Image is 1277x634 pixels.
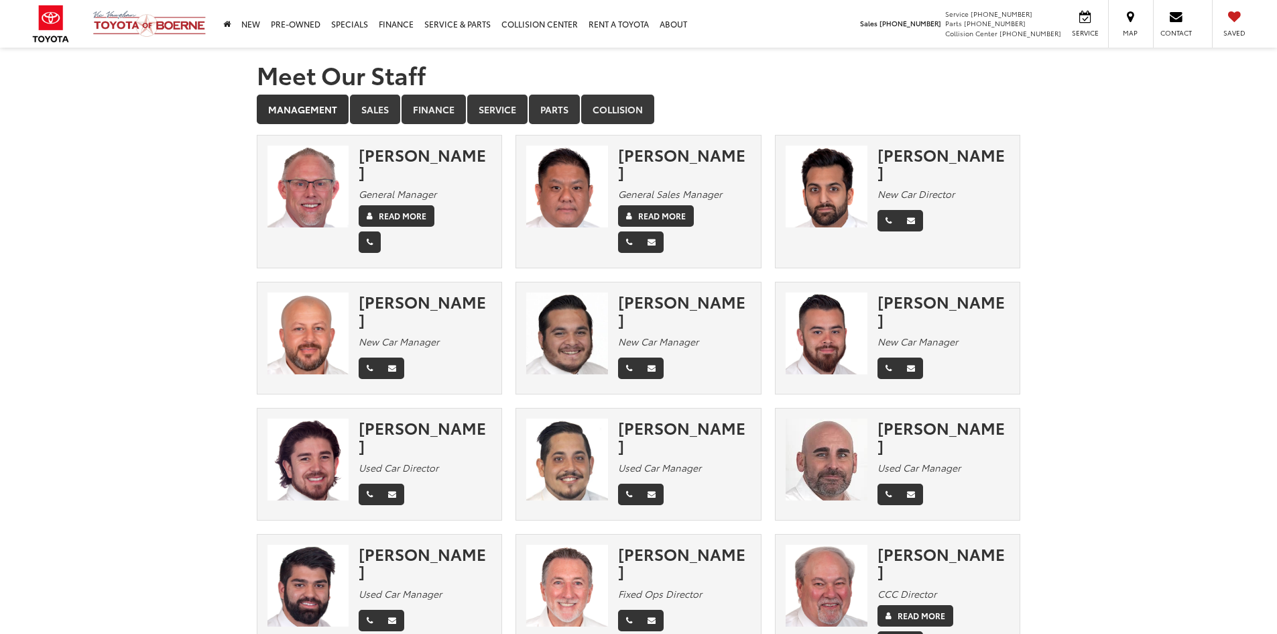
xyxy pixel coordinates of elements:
a: Read More [618,205,694,227]
em: New Car Director [877,187,955,201]
a: Phone [618,231,640,253]
a: Email [899,484,923,505]
a: Phone [618,358,640,379]
img: Gregg Dickey [786,419,867,500]
span: Sales [860,18,877,28]
label: Read More [379,210,426,222]
em: Used Car Director [359,461,438,474]
div: [PERSON_NAME] [618,419,751,454]
a: Email [380,358,404,379]
a: Email [380,610,404,631]
div: [PERSON_NAME] [877,146,1010,181]
span: [PHONE_NUMBER] [879,18,941,28]
em: New Car Manager [618,335,698,348]
em: CCC Director [877,587,936,600]
div: Department Tabs [257,95,1021,125]
a: Service [467,95,528,124]
img: Sam Abraham [267,293,349,374]
a: Email [640,231,664,253]
em: General Manager [359,187,436,201]
div: [PERSON_NAME] [877,545,1010,580]
div: [PERSON_NAME] [359,419,491,454]
a: Email [380,484,404,505]
img: Chris Franklin [267,146,349,227]
div: [PERSON_NAME] [359,293,491,328]
a: Collision [581,95,654,124]
a: Email [899,358,923,379]
a: Parts [529,95,580,124]
img: Aman Shiekh [786,146,867,227]
em: Used Car Manager [618,461,701,474]
em: Fixed Ops Director [618,587,702,600]
a: Email [640,358,664,379]
div: [PERSON_NAME] [618,146,751,181]
a: Email [899,210,923,231]
div: [PERSON_NAME] [877,419,1010,454]
span: Collision Center [945,28,997,38]
a: Read More [359,205,434,227]
em: Used Car Manager [877,461,961,474]
img: Vic Vaughan Toyota of Boerne [93,10,206,38]
div: [PERSON_NAME] [618,545,751,580]
img: David Padilla [267,419,349,500]
img: Aaron Cooper [786,293,867,374]
h1: Meet Our Staff [257,61,1021,88]
a: Phone [877,484,900,505]
a: Finance [402,95,466,124]
span: Parts [945,18,962,28]
em: General Sales Manager [618,187,722,201]
div: [PERSON_NAME] [359,146,491,181]
span: Saved [1219,28,1249,38]
label: Read More [898,610,945,622]
label: Read More [638,210,686,222]
a: Read More [877,605,953,627]
div: [PERSON_NAME] [877,293,1010,328]
img: Johnny Marker [526,545,608,627]
span: [PHONE_NUMBER] [964,18,1026,28]
a: Phone [618,484,640,505]
a: Email [640,610,664,631]
span: Map [1115,28,1145,38]
a: Phone [359,610,381,631]
a: Phone [359,231,381,253]
em: New Car Manager [877,335,958,348]
img: Jerry Gomez [526,293,608,374]
div: [PERSON_NAME] [618,293,751,328]
img: Cory Dorsey [267,545,349,627]
img: Tuan Tran [526,146,608,227]
a: Phone [618,610,640,631]
a: Phone [877,210,900,231]
a: Sales [350,95,400,124]
span: [PHONE_NUMBER] [999,28,1061,38]
img: Larry Horn [526,419,608,500]
em: Used Car Manager [359,587,442,600]
a: Email [640,484,664,505]
a: Phone [359,358,381,379]
a: Phone [359,484,381,505]
em: New Car Manager [359,335,439,348]
span: [PHONE_NUMBER] [971,9,1032,19]
span: Service [945,9,969,19]
span: Contact [1160,28,1192,38]
div: [PERSON_NAME] [359,545,491,580]
span: Service [1070,28,1100,38]
img: Steve Hill [786,545,867,627]
a: Phone [877,358,900,379]
a: Management [257,95,349,124]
